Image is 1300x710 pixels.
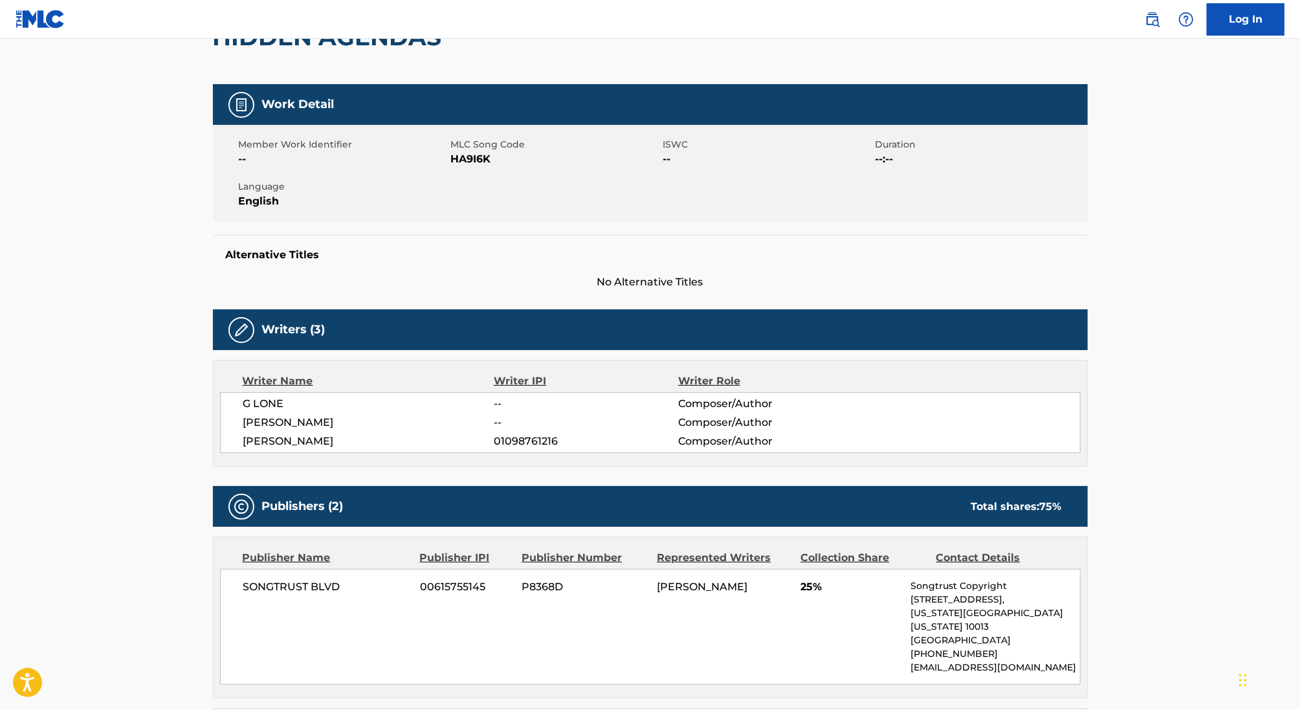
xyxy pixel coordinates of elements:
span: Member Work Identifier [239,138,448,151]
div: Publisher IPI [420,550,512,566]
span: 00615755145 [420,579,512,595]
a: Log In [1207,3,1284,36]
div: Collection Share [800,550,926,566]
p: [EMAIL_ADDRESS][DOMAIN_NAME] [910,661,1079,674]
img: MLC Logo [16,10,65,28]
span: P8368D [522,579,647,595]
h5: Alternative Titles [226,249,1075,261]
span: Duration [876,138,1085,151]
p: [PHONE_NUMBER] [910,647,1079,661]
span: --:-- [876,151,1085,167]
div: Writer IPI [494,373,678,389]
div: Drag [1239,661,1247,700]
span: -- [494,396,678,412]
span: -- [663,151,872,167]
img: search [1145,12,1160,27]
p: Songtrust Copyright [910,579,1079,593]
div: Publisher Number [522,550,647,566]
img: help [1178,12,1194,27]
span: [PERSON_NAME] [657,581,747,593]
p: [GEOGRAPHIC_DATA] [910,634,1079,647]
span: No Alternative Titles [213,274,1088,290]
div: Writer Role [678,373,846,389]
div: Writer Name [243,373,494,389]
div: Total shares: [971,499,1062,515]
span: ISWC [663,138,872,151]
iframe: Chat Widget [1235,648,1300,710]
div: Contact Details [936,550,1062,566]
p: [US_STATE][GEOGRAPHIC_DATA][US_STATE] 10013 [910,606,1079,634]
span: Composer/Author [678,415,846,430]
span: Language [239,180,448,194]
span: [PERSON_NAME] [243,415,494,430]
span: G LONE [243,396,494,412]
span: MLC Song Code [451,138,660,151]
span: Composer/Author [678,434,846,449]
span: 01098761216 [494,434,678,449]
span: [PERSON_NAME] [243,434,494,449]
img: Publishers [234,499,249,515]
div: Publisher Name [243,550,410,566]
p: [STREET_ADDRESS], [910,593,1079,606]
h5: Writers (3) [262,322,325,337]
span: English [239,194,448,209]
span: 75 % [1040,500,1062,513]
span: SONGTRUST BLVD [243,579,411,595]
span: Composer/Author [678,396,846,412]
span: -- [494,415,678,430]
a: Public Search [1140,6,1165,32]
span: HA9I6K [451,151,660,167]
div: Help [1173,6,1199,32]
h5: Work Detail [262,97,335,112]
span: 25% [800,579,901,595]
h5: Publishers (2) [262,499,344,514]
span: -- [239,151,448,167]
img: Writers [234,322,249,338]
div: Represented Writers [657,550,791,566]
img: Work Detail [234,97,249,113]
